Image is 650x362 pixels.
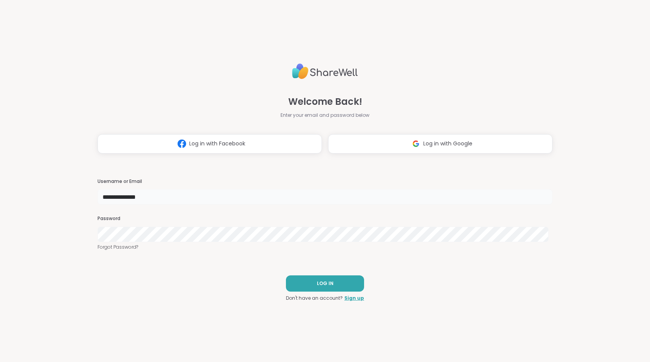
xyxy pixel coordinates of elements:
[423,140,472,148] span: Log in with Google
[292,60,358,82] img: ShareWell Logo
[344,295,364,302] a: Sign up
[288,95,362,109] span: Welcome Back!
[97,178,552,185] h3: Username or Email
[281,112,369,119] span: Enter your email and password below
[97,244,552,251] a: Forgot Password?
[97,215,552,222] h3: Password
[189,140,245,148] span: Log in with Facebook
[286,295,343,302] span: Don't have an account?
[97,134,322,154] button: Log in with Facebook
[409,137,423,151] img: ShareWell Logomark
[317,280,334,287] span: LOG IN
[286,275,364,292] button: LOG IN
[174,137,189,151] img: ShareWell Logomark
[328,134,552,154] button: Log in with Google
